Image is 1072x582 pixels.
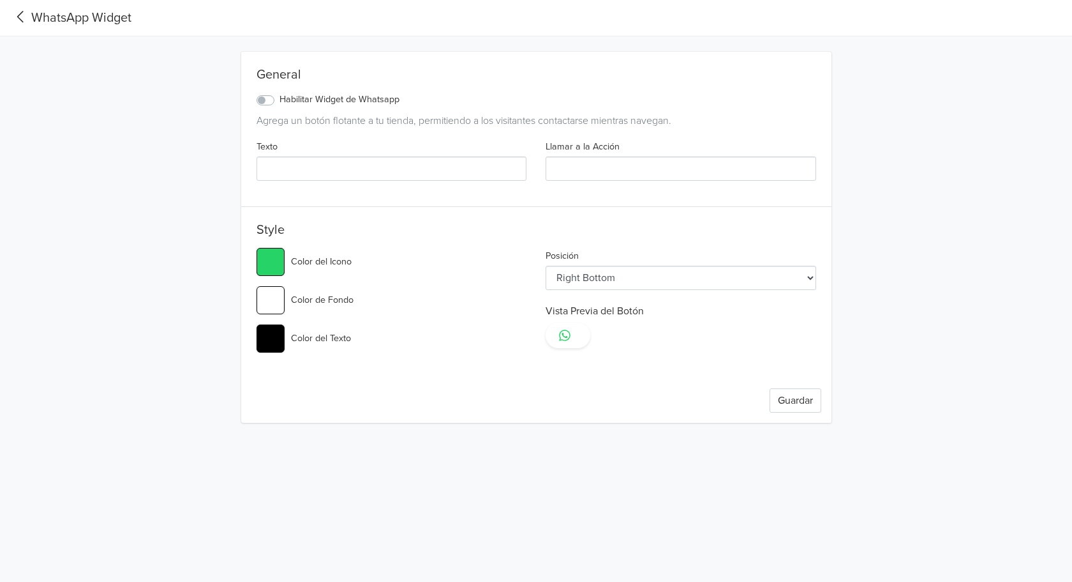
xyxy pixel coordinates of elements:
button: Guardar [770,388,821,413]
h5: Style [257,222,816,243]
label: Texto [257,140,278,154]
a: WhatsApp Widget [10,8,131,27]
div: Agrega un botón flotante a tu tienda, permitiendo a los visitantes contactarse mientras navegan. [257,113,816,128]
label: Color del Icono [291,255,352,269]
div: General [257,67,816,88]
label: Color del Texto [291,332,351,346]
label: Color de Fondo [291,293,354,307]
label: Posición [546,249,579,263]
label: Habilitar Widget de Whatsapp [279,93,399,107]
label: Llamar a la Acción [546,140,620,154]
h6: Vista Previa del Botón [546,305,816,318]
